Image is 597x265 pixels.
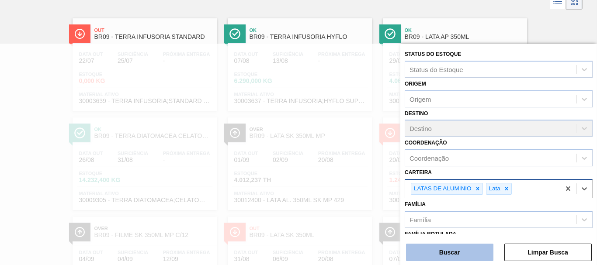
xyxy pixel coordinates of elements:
[250,34,368,40] span: BR09 - TERRA INFUSORIA HYFLO
[405,201,426,207] label: Família
[410,155,449,162] div: Coordenação
[94,28,212,33] span: Out
[405,231,456,237] label: Família Rotulada
[405,140,447,146] label: Coordenação
[410,65,463,73] div: Status do Estoque
[221,12,376,111] a: ÍconeOkBR09 - TERRA INFUSORIA HYFLOData out07/08Suficiência13/08Próxima Entrega-Estoque6.290,000 ...
[405,28,523,33] span: Ok
[410,95,431,103] div: Origem
[229,28,240,39] img: Ícone
[385,28,396,39] img: Ícone
[486,183,502,194] div: Lata
[250,28,368,33] span: Ok
[405,34,523,40] span: BR09 - LATA AP 350ML
[405,51,461,57] label: Status do Estoque
[410,216,431,223] div: Família
[405,110,428,117] label: Destino
[411,183,473,194] div: LATAS DE ALUMINIO
[94,34,212,40] span: BR09 - TERRA INFUSORIA STANDARD
[74,28,85,39] img: Ícone
[376,12,531,111] a: ÍconeOkBR09 - LATA AP 350MLData out29/08Suficiência30/08Próxima Entrega20/08Estoque4.061,498 THMa...
[66,12,221,111] a: ÍconeOutBR09 - TERRA INFUSORIA STANDARDData out22/07Suficiência25/07Próxima Entrega-Estoque0,000 ...
[405,169,432,176] label: Carteira
[405,81,426,87] label: Origem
